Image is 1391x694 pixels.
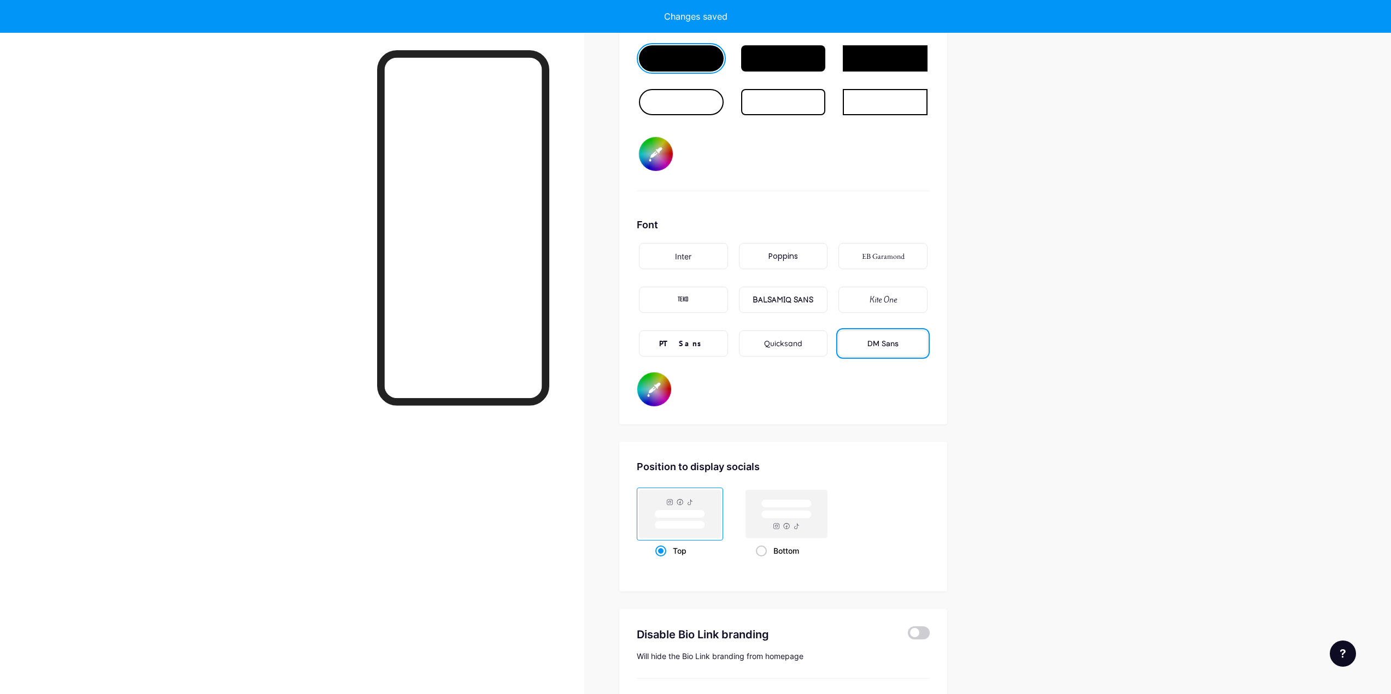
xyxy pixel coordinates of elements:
div: DM Sans [867,338,899,349]
div: Disable Bio Link branding [637,626,892,643]
div: Kite One [870,294,897,306]
div: Will hide the Bio Link branding from homepage [637,651,930,661]
div: TEKO [678,294,689,306]
div: Inter [675,251,691,262]
div: Changes saved [664,10,727,23]
div: Poppins [768,251,798,262]
div: EB Garamond [862,251,905,262]
div: Font [637,217,930,232]
div: Bottom [756,541,817,561]
div: Quicksand [764,338,802,349]
div: Position to display socials [637,459,930,474]
div: Top [655,541,704,561]
div: BALSAMIQ SANS [753,294,813,306]
div: PT Sans [659,338,707,349]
